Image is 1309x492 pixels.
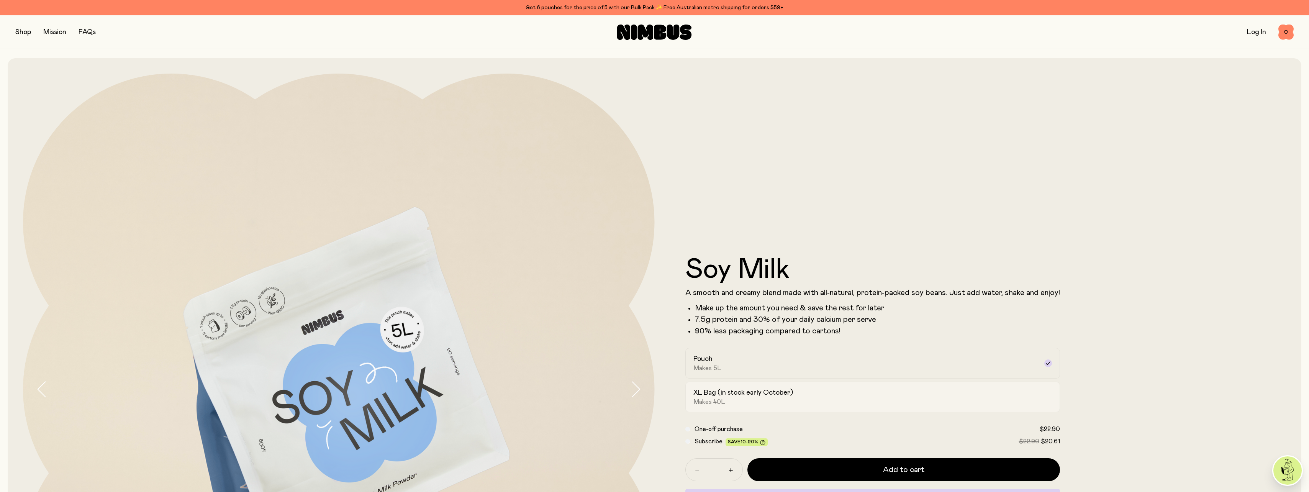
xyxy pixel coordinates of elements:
[695,426,743,432] span: One-off purchase
[1040,426,1060,432] span: $22.90
[79,29,96,36] a: FAQs
[695,315,1060,324] li: 7.5g protein and 30% of your daily calcium per serve
[693,364,721,372] span: Makes 5L
[685,256,1060,284] h1: Soy Milk
[1019,438,1039,444] span: $22.90
[728,440,765,445] span: Save
[693,354,713,364] h2: Pouch
[695,303,1060,313] li: Make up the amount you need & save the rest for later
[1278,25,1294,40] button: 0
[685,288,1060,297] p: A smooth and creamy blend made with all-natural, protein-packed soy beans. Just add water, shake ...
[747,458,1060,481] button: Add to cart
[15,3,1294,12] div: Get 6 pouches for the price of 5 with our Bulk Pack ✨ Free Australian metro shipping for orders $59+
[1273,456,1302,485] img: agent
[693,388,793,397] h2: XL Bag (in stock early October)
[693,398,725,406] span: Makes 40L
[695,326,1060,336] p: 90% less packaging compared to cartons!
[883,464,924,475] span: Add to cart
[741,440,759,444] span: 10-20%
[695,438,722,444] span: Subscribe
[1041,438,1060,444] span: $20.61
[43,29,66,36] a: Mission
[1247,29,1266,36] a: Log In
